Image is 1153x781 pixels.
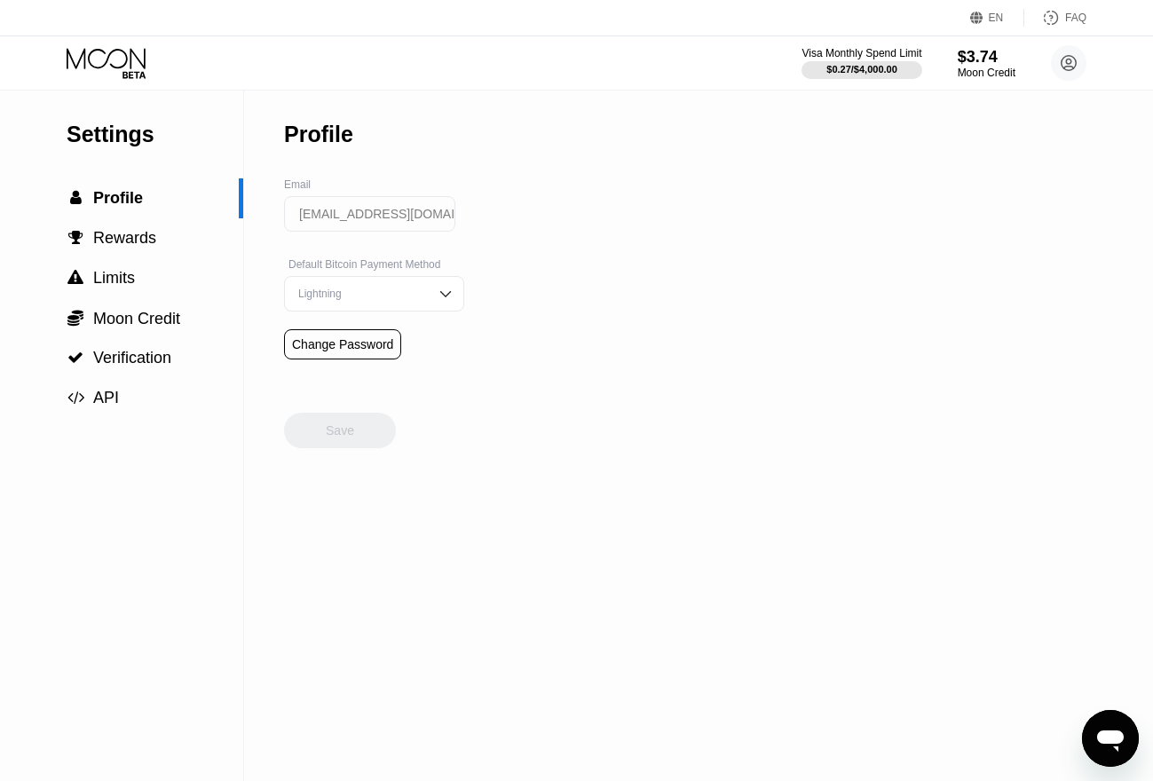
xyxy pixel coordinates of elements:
[958,67,1015,79] div: Moon Credit
[294,288,428,300] div: Lightning
[67,270,83,286] span: 
[93,389,119,406] span: API
[67,270,84,286] div: 
[989,12,1004,24] div: EN
[284,178,464,191] div: Email
[93,229,156,247] span: Rewards
[68,230,83,246] span: 
[284,122,353,147] div: Profile
[802,47,921,59] div: Visa Monthly Spend Limit
[958,48,1015,79] div: $3.74Moon Credit
[1024,9,1086,27] div: FAQ
[67,350,84,366] div: 
[70,190,82,206] span: 
[284,329,401,359] div: Change Password
[93,189,143,207] span: Profile
[93,269,135,287] span: Limits
[958,48,1015,67] div: $3.74
[93,349,171,367] span: Verification
[67,122,243,147] div: Settings
[67,309,83,327] span: 
[67,230,84,246] div: 
[67,390,84,406] span: 
[292,337,393,351] div: Change Password
[284,258,464,271] div: Default Bitcoin Payment Method
[970,9,1024,27] div: EN
[67,350,83,366] span: 
[1082,710,1139,767] iframe: Кнопка запуска окна обмена сообщениями
[67,309,84,327] div: 
[93,310,180,327] span: Moon Credit
[67,190,84,206] div: 
[826,64,897,75] div: $0.27 / $4,000.00
[1065,12,1086,24] div: FAQ
[802,47,921,79] div: Visa Monthly Spend Limit$0.27/$4,000.00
